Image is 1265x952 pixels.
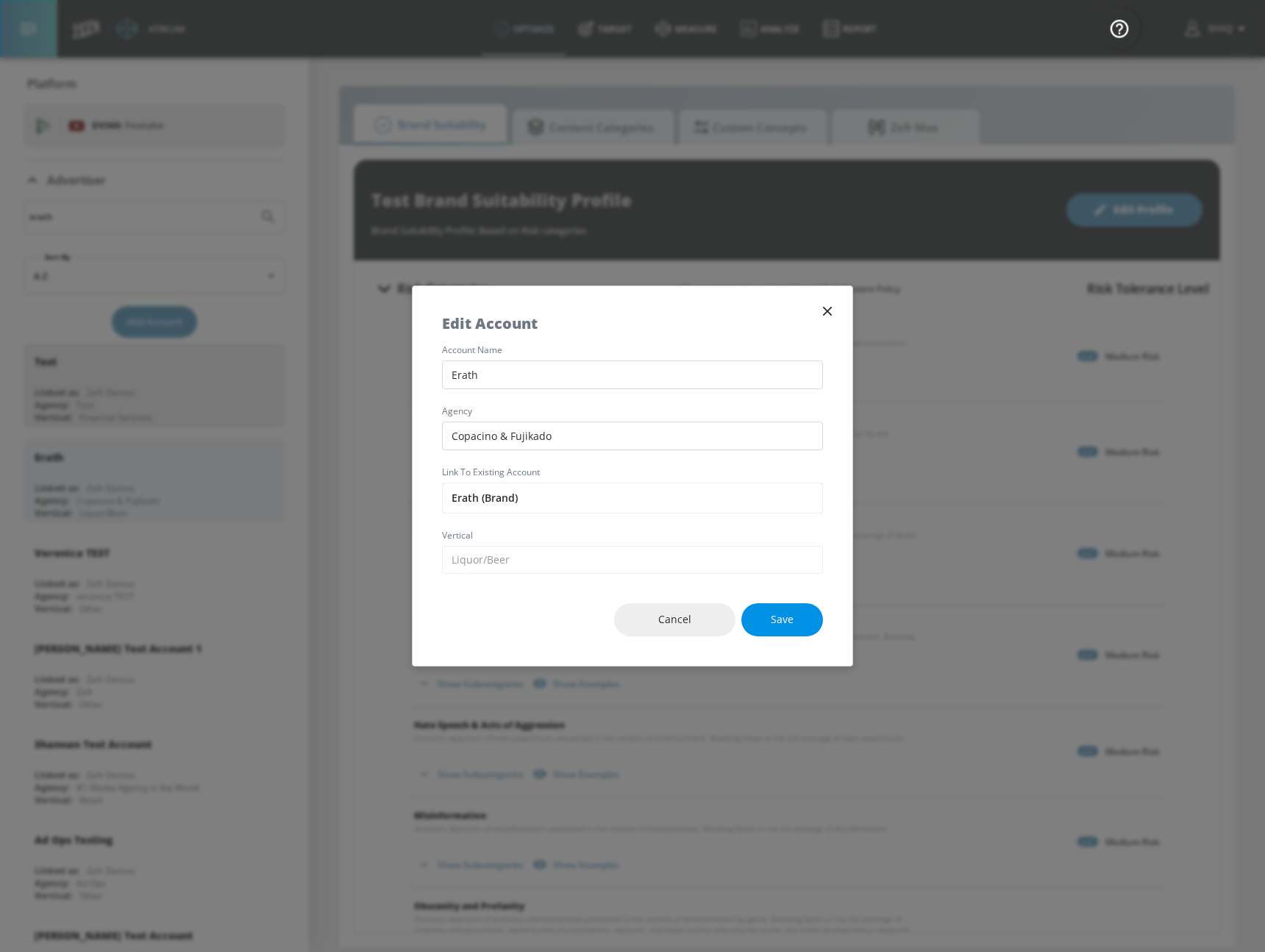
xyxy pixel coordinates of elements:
[1099,7,1140,49] button: Open Resource Center
[442,483,823,514] input: Enter account name
[442,531,823,540] label: vertical
[442,422,823,450] input: Enter agency name
[644,611,706,629] span: Cancel
[442,546,823,575] input: Select Vertical
[442,316,538,331] h5: Edit Account
[442,407,823,416] label: agency
[614,603,735,636] button: Cancel
[442,360,823,389] input: Enter account name
[771,611,794,629] span: Save
[442,346,823,355] label: account name
[741,603,823,636] button: Save
[442,468,823,477] label: Link to Existing Account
